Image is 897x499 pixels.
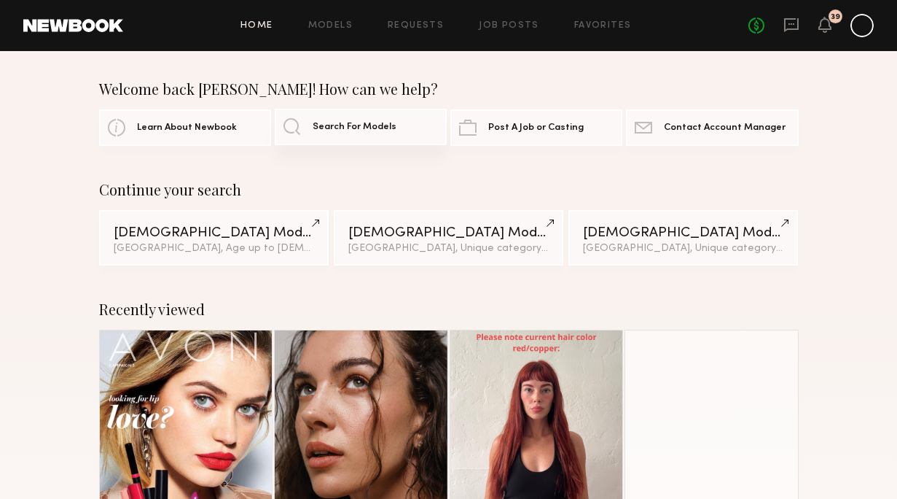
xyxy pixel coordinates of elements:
div: [GEOGRAPHIC_DATA], Unique category [583,244,784,254]
span: Search For Models [313,123,396,132]
a: Favorites [574,21,632,31]
div: [GEOGRAPHIC_DATA], Age up to [DEMOGRAPHIC_DATA]. [114,244,315,254]
a: Models [308,21,353,31]
a: [DEMOGRAPHIC_DATA] Models[GEOGRAPHIC_DATA], Age up to [DEMOGRAPHIC_DATA]. [99,210,329,266]
span: Learn About Newbook [137,123,237,133]
div: Continue your search [99,181,799,198]
div: [DEMOGRAPHIC_DATA] Models [583,226,784,240]
span: Contact Account Manager [664,123,786,133]
a: Learn About Newbook [99,109,271,146]
a: Post A Job or Casting [450,109,622,146]
div: 39 [831,13,840,21]
div: Welcome back [PERSON_NAME]! How can we help? [99,80,799,98]
a: [DEMOGRAPHIC_DATA] Models[GEOGRAPHIC_DATA], Unique category&2other filters [334,210,564,266]
a: Requests [388,21,444,31]
a: Job Posts [479,21,539,31]
span: Post A Job or Casting [488,123,584,133]
div: [GEOGRAPHIC_DATA], Unique category [348,244,549,254]
a: [DEMOGRAPHIC_DATA] Models[GEOGRAPHIC_DATA], Unique category&1other filter [568,210,799,266]
div: [DEMOGRAPHIC_DATA] Models [114,226,315,240]
div: Recently viewed [99,301,799,318]
a: Contact Account Manager [626,109,798,146]
a: Search For Models [275,109,447,145]
div: [DEMOGRAPHIC_DATA] Models [348,226,549,240]
a: Home [240,21,273,31]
